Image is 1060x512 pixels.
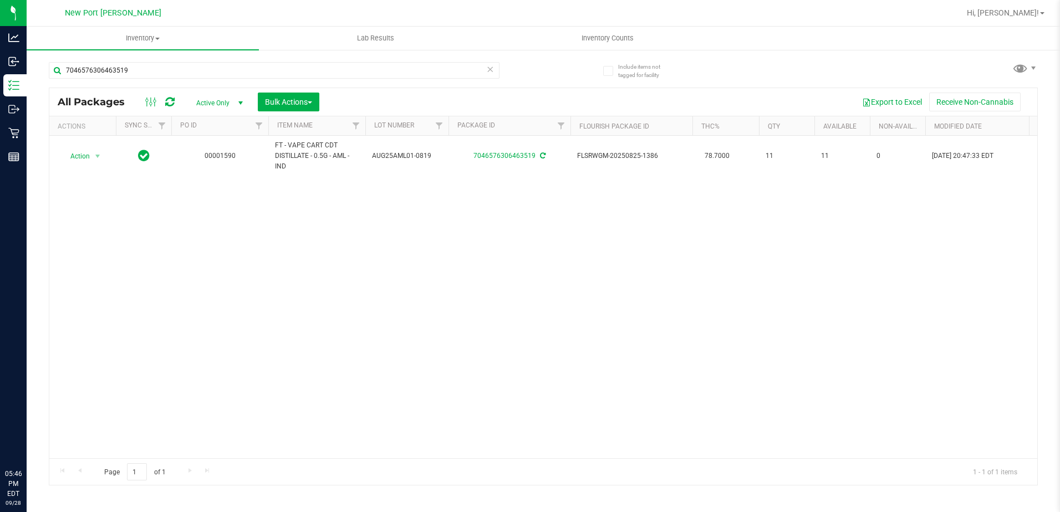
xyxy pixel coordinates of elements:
span: [DATE] 20:47:33 EDT [932,151,993,161]
div: Actions [58,122,111,130]
span: 78.7000 [699,148,735,164]
span: 1 - 1 of 1 items [964,463,1026,480]
span: Inventory [27,33,259,43]
a: Filter [552,116,570,135]
span: 11 [766,151,808,161]
a: Filter [347,116,365,135]
inline-svg: Inbound [8,56,19,67]
span: AUG25AML01-0819 [372,151,442,161]
iframe: Resource center [11,423,44,457]
a: Non-Available [879,122,928,130]
button: Export to Excel [855,93,929,111]
input: Search Package ID, Item Name, SKU, Lot or Part Number... [49,62,500,79]
a: Inventory [27,27,259,50]
button: Receive Non-Cannabis [929,93,1021,111]
span: Sync from Compliance System [538,152,546,160]
a: Sync Status [125,121,167,129]
span: FLSRWGM-20250825-1386 [577,151,686,161]
p: 05:46 PM EDT [5,469,22,499]
span: Include items not tagged for facility [618,63,674,79]
span: select [91,149,105,164]
span: 0 [876,151,919,161]
span: All Packages [58,96,136,108]
span: New Port [PERSON_NAME] [65,8,161,18]
inline-svg: Inventory [8,80,19,91]
a: Item Name [277,121,313,129]
span: Hi, [PERSON_NAME]! [967,8,1039,17]
span: 11 [821,151,863,161]
a: Lab Results [259,27,491,50]
input: 1 [127,463,147,480]
span: Lab Results [342,33,409,43]
a: Package ID [457,121,495,129]
button: Bulk Actions [258,93,319,111]
inline-svg: Reports [8,151,19,162]
span: In Sync [138,148,150,163]
span: Action [60,149,90,164]
a: Qty [768,122,780,130]
a: Inventory Counts [492,27,724,50]
span: Page of 1 [95,463,175,480]
a: PO ID [180,121,197,129]
a: Modified Date [934,122,982,130]
inline-svg: Retail [8,127,19,139]
a: Available [823,122,857,130]
a: THC% [701,122,720,130]
span: FT - VAPE CART CDT DISTILLATE - 0.5G - AML - IND [275,140,359,172]
span: Bulk Actions [265,98,312,106]
a: 7046576306463519 [473,152,536,160]
p: 09/28 [5,499,22,507]
a: Filter [430,116,449,135]
a: Lot Number [374,121,414,129]
inline-svg: Outbound [8,104,19,115]
inline-svg: Analytics [8,32,19,43]
span: Inventory Counts [567,33,649,43]
a: 00001590 [205,152,236,160]
a: Flourish Package ID [579,122,649,130]
a: Filter [153,116,171,135]
span: Clear [487,62,495,76]
a: Filter [250,116,268,135]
